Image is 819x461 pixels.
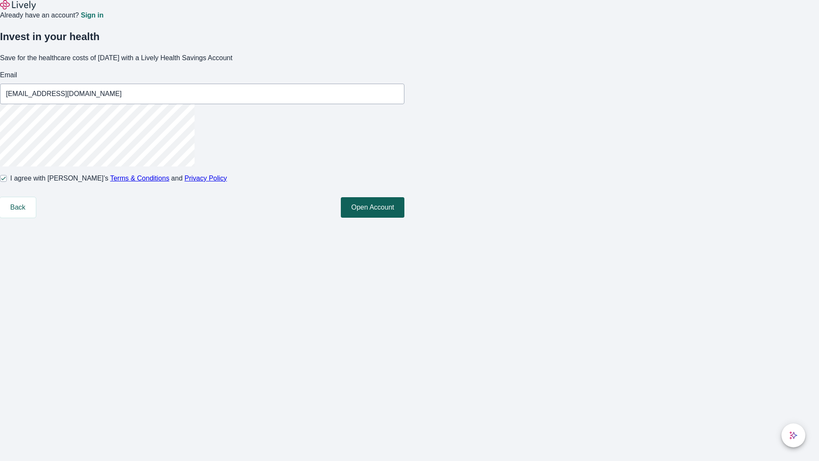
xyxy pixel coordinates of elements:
a: Sign in [81,12,103,19]
a: Privacy Policy [185,175,227,182]
button: chat [781,423,805,447]
span: I agree with [PERSON_NAME]’s and [10,173,227,184]
button: Open Account [341,197,404,218]
a: Terms & Conditions [110,175,169,182]
svg: Lively AI Assistant [789,431,798,440]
